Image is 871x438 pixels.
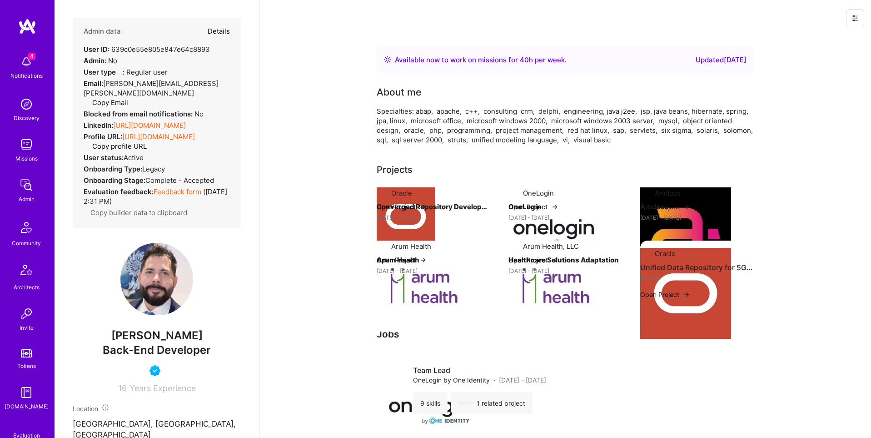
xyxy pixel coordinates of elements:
[413,375,490,385] span: OneLogin by One Identity
[142,165,165,173] span: legacy
[84,56,106,65] strong: Admin:
[85,100,92,106] i: icon Copy
[508,213,622,222] div: [DATE] - [DATE]
[17,361,36,371] div: Tokens
[508,187,599,278] img: Company logo
[640,248,731,339] img: Company logo
[85,98,128,107] button: Copy Email
[84,187,230,206] div: ( [DATE] 2:31 PM )
[377,255,427,265] button: Open Project
[5,402,49,411] div: [DOMAIN_NAME]
[551,203,558,211] img: arrow-right
[377,201,490,213] h4: Converged Repository Development
[15,261,37,282] img: Architects
[696,55,747,65] div: Updated [DATE]
[419,257,427,264] img: arrow-right
[377,266,490,276] div: [DATE] - [DATE]
[15,154,38,163] div: Missions
[413,365,546,375] h4: Team Lead
[84,109,204,119] div: No
[23,424,30,431] i: icon SelectionTeam
[551,257,558,264] img: arrow-right
[118,383,127,393] span: 16
[84,121,113,130] strong: LinkedIn:
[508,266,622,276] div: [DATE] - [DATE]
[85,141,147,151] button: Copy profile URL
[84,79,219,97] span: [PERSON_NAME][EMAIL_ADDRESS][PERSON_NAME][DOMAIN_NAME]
[84,187,154,196] strong: Evaluation feedback:
[84,67,168,77] div: Regular user
[640,187,731,278] img: Company logo
[122,132,195,141] a: [URL][DOMAIN_NAME]
[84,56,117,65] div: No
[73,404,241,413] div: Location
[523,242,579,251] div: Arum Health, LLC
[18,18,36,35] img: logo
[14,113,40,123] div: Discovery
[113,121,186,130] a: [URL][DOMAIN_NAME]
[10,71,43,81] div: Notifications
[640,273,754,283] div: No date
[84,165,142,173] strong: Onboarding Type:
[508,202,558,211] button: Open Project
[84,27,121,35] h4: Admin data
[84,79,103,88] strong: Email:
[640,202,690,211] button: Open Project
[84,68,124,76] strong: User type :
[73,329,241,342] span: [PERSON_NAME]
[17,176,35,194] img: admin teamwork
[520,55,529,64] span: 40
[84,210,90,216] i: icon Copy
[17,95,35,113] img: discovery
[19,194,35,204] div: Admin
[17,305,35,323] img: Invite
[17,136,35,154] img: teamwork
[413,392,448,414] div: 9 skills
[377,163,413,176] div: Projects
[116,68,123,75] i: Help
[17,53,35,71] img: bell
[124,153,144,162] span: Active
[145,176,214,185] span: Complete - Accepted
[377,202,427,211] button: Open Project
[508,254,622,266] h4: Healthcare Solutions Adaptation
[493,375,495,385] span: ·
[640,201,754,213] h4: Amdocs
[395,55,567,65] div: Available now to work on missions for h per week .
[15,216,37,238] img: Community
[508,255,558,265] button: Open Project
[149,365,160,376] img: Vetted A.Teamer
[655,249,676,258] div: Oracle
[640,290,690,299] button: Open Project
[84,132,122,141] strong: Profile URL:
[85,143,92,150] i: icon Copy
[377,187,435,246] img: Company logo
[655,188,681,198] div: Amdocs
[508,201,622,213] h4: OneLogin
[377,241,468,332] img: Company logo
[508,241,599,332] img: Company logo
[129,383,196,393] span: Years Experience
[377,213,490,222] div: [DATE] - Present
[523,188,554,198] div: OneLogin
[154,187,201,196] a: Feedback form
[419,203,427,211] img: arrow-right
[640,213,754,222] div: [DATE] - [DATE]
[84,45,210,54] div: 639c0e55e805e847e64c8893
[384,56,391,63] img: Availability
[21,349,32,357] img: tokens
[28,53,35,60] span: 4
[120,243,193,316] img: User Avatar
[683,291,690,298] img: arrow-right
[377,328,754,340] h3: Jobs
[499,375,546,385] span: [DATE] - [DATE]
[84,153,124,162] strong: User status:
[391,242,431,251] div: Arum Health
[20,323,34,332] div: Invite
[84,110,194,118] strong: Blocked from email notifications:
[14,282,40,292] div: Architects
[377,106,754,145] div: Specialties: abap, apache, c++, consulting crm, delphi, engineering, java j2ee, jsp, java beans, ...
[17,383,35,402] img: guide book
[84,45,109,54] strong: User ID:
[377,86,421,99] div: About me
